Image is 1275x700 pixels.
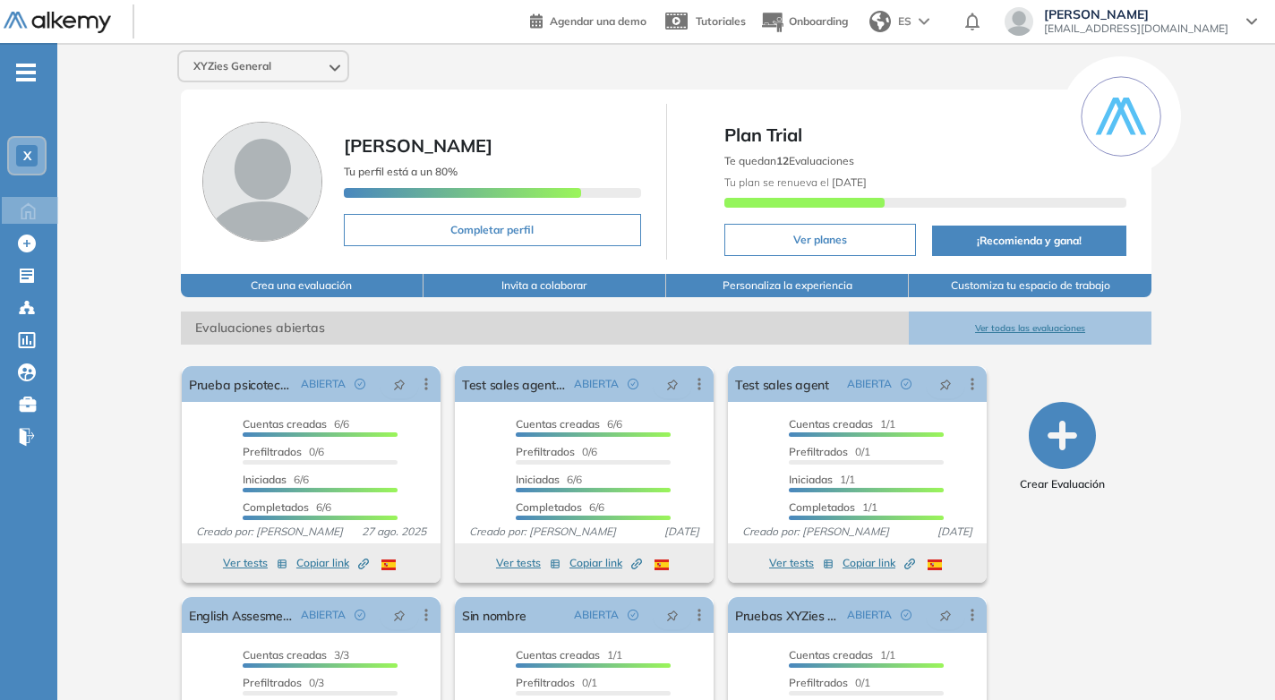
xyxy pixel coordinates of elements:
a: Test sales agent 2.0 [462,366,567,402]
span: Prefiltrados [789,445,848,458]
a: English Assesment [189,597,294,633]
span: Copiar link [296,555,369,571]
a: Pruebas XYZies test [735,597,840,633]
span: X [23,149,31,163]
span: 1/1 [516,648,622,662]
span: Tutoriales [696,14,746,28]
img: arrow [919,18,929,25]
span: 1/1 [789,500,877,514]
button: Copiar link [843,552,915,574]
span: Creado por: [PERSON_NAME] [189,524,350,540]
img: Foto de perfil [202,122,322,242]
span: 6/6 [516,473,582,486]
button: Ver planes [724,224,916,256]
button: Crea una evaluación [181,274,424,297]
span: Prefiltrados [516,445,575,458]
span: Cuentas creadas [789,417,873,431]
span: ABIERTA [847,607,892,623]
span: Iniciadas [789,473,833,486]
span: [EMAIL_ADDRESS][DOMAIN_NAME] [1044,21,1228,36]
span: Tu plan se renueva el [724,175,867,189]
button: Completar perfil [344,214,641,246]
span: 6/6 [243,417,349,431]
button: Copiar link [296,552,369,574]
span: ABIERTA [847,376,892,392]
span: Creado por: [PERSON_NAME] [735,524,896,540]
span: pushpin [666,377,679,391]
span: Plan Trial [724,122,1127,149]
span: ABIERTA [301,376,346,392]
button: pushpin [653,370,692,398]
button: Ver tests [769,552,834,574]
span: Agendar una demo [550,14,646,28]
img: world [869,11,891,32]
span: pushpin [939,608,952,622]
b: 12 [776,154,789,167]
button: ¡Recomienda y gana! [932,226,1126,256]
span: 6/6 [516,417,622,431]
span: pushpin [393,608,406,622]
a: Test sales agent [735,366,829,402]
a: Agendar una demo [530,9,646,30]
a: Prueba psicotecnica [189,366,294,402]
i: - [16,71,36,74]
span: check-circle [628,610,638,620]
span: Copiar link [843,555,915,571]
span: ABIERTA [574,376,619,392]
span: 0/6 [243,445,324,458]
img: Logo [4,12,111,34]
span: Creado por: [PERSON_NAME] [462,524,623,540]
span: 6/6 [243,500,331,514]
button: Crear Evaluación [1020,402,1105,492]
span: Evaluaciones abiertas [181,312,909,345]
button: pushpin [653,601,692,629]
span: ABIERTA [574,607,619,623]
button: Personaliza la experiencia [666,274,909,297]
span: ABIERTA [301,607,346,623]
span: check-circle [901,610,911,620]
a: Sin nombre [462,597,526,633]
span: check-circle [628,379,638,389]
span: Cuentas creadas [516,648,600,662]
span: 1/1 [789,473,855,486]
img: ESP [381,559,396,570]
button: Invita a colaborar [424,274,666,297]
button: pushpin [926,370,965,398]
span: Cuentas creadas [516,417,600,431]
span: 1/1 [789,648,895,662]
span: 0/3 [243,676,324,689]
span: 3/3 [243,648,349,662]
span: pushpin [939,377,952,391]
button: Customiza tu espacio de trabajo [909,274,1151,297]
span: 6/6 [243,473,309,486]
span: pushpin [666,608,679,622]
img: ESP [928,559,942,570]
span: Iniciadas [516,473,560,486]
span: Copiar link [569,555,642,571]
span: [DATE] [930,524,980,540]
span: Prefiltrados [789,676,848,689]
span: 27 ago. 2025 [355,524,433,540]
span: Completados [516,500,582,514]
span: Te quedan Evaluaciones [724,154,854,167]
span: check-circle [355,610,365,620]
button: pushpin [380,601,419,629]
span: XYZies General [193,59,271,73]
span: ES [898,13,911,30]
button: Ver tests [223,552,287,574]
span: Cuentas creadas [243,648,327,662]
span: [DATE] [657,524,706,540]
button: Ver tests [496,552,560,574]
span: 1/1 [789,417,895,431]
button: pushpin [926,601,965,629]
span: Prefiltrados [243,445,302,458]
span: Cuentas creadas [243,417,327,431]
span: Prefiltrados [243,676,302,689]
span: pushpin [393,377,406,391]
span: Cuentas creadas [789,648,873,662]
b: [DATE] [829,175,867,189]
span: Crear Evaluación [1020,476,1105,492]
span: 0/1 [789,676,870,689]
span: Tu perfil está a un 80% [344,165,458,178]
button: pushpin [380,370,419,398]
